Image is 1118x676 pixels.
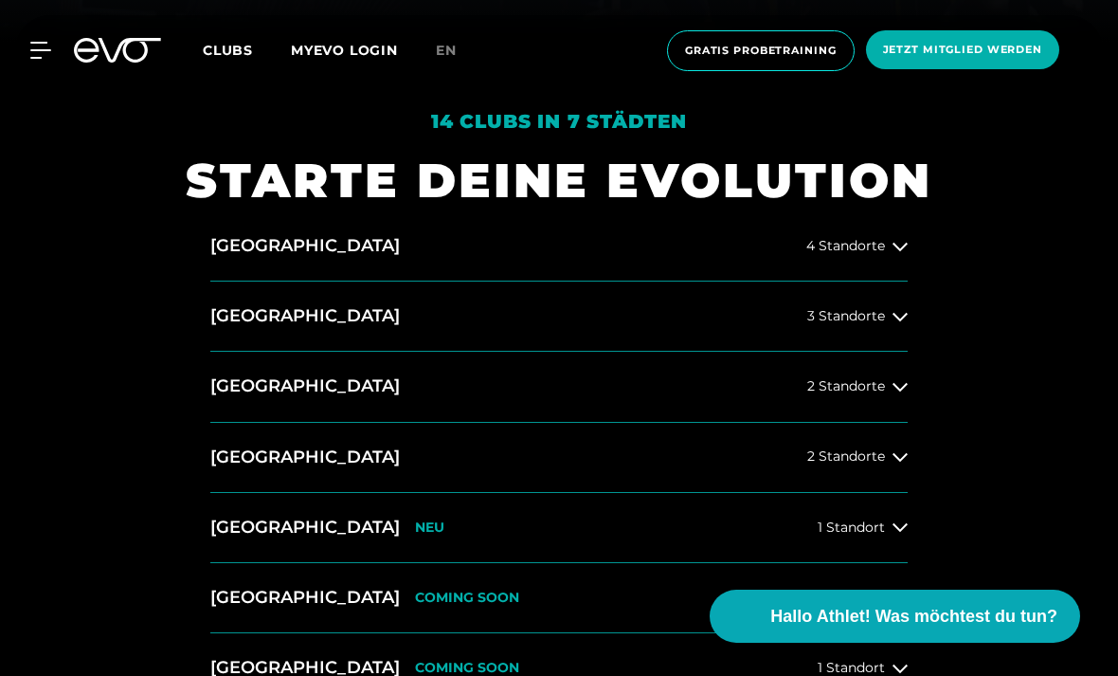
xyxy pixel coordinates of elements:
[710,590,1080,643] button: Hallo Athlet! Was möchtest du tun?
[210,446,400,469] h2: [GEOGRAPHIC_DATA]
[436,42,457,59] span: en
[210,352,908,422] button: [GEOGRAPHIC_DATA]2 Standorte
[186,150,932,211] h1: STARTE DEINE EVOLUTION
[431,110,687,133] em: 14 Clubs in 7 Städten
[415,520,444,536] p: NEU
[210,282,908,352] button: [GEOGRAPHIC_DATA]3 Standorte
[818,661,885,675] span: 1 Standort
[661,30,860,71] a: Gratis Probetraining
[685,43,837,59] span: Gratis Probetraining
[210,493,908,563] button: [GEOGRAPHIC_DATA]NEU1 Standort
[807,379,885,393] span: 2 Standorte
[210,423,908,493] button: [GEOGRAPHIC_DATA]2 Standorte
[210,375,400,398] h2: [GEOGRAPHIC_DATA]
[210,516,400,539] h2: [GEOGRAPHIC_DATA]
[807,309,885,323] span: 3 Standorte
[210,304,400,328] h2: [GEOGRAPHIC_DATA]
[415,590,519,606] p: COMING SOON
[210,234,400,258] h2: [GEOGRAPHIC_DATA]
[436,40,479,62] a: en
[415,660,519,676] p: COMING SOON
[883,42,1042,58] span: Jetzt Mitglied werden
[210,563,908,633] button: [GEOGRAPHIC_DATA]COMING SOON1 Standort
[806,239,885,253] span: 4 Standorte
[203,42,253,59] span: Clubs
[818,521,885,535] span: 1 Standort
[203,41,291,59] a: Clubs
[210,211,908,282] button: [GEOGRAPHIC_DATA]4 Standorte
[210,586,400,610] h2: [GEOGRAPHIC_DATA]
[291,42,398,59] a: MYEVO LOGIN
[770,604,1057,630] span: Hallo Athlet! Was möchtest du tun?
[807,449,885,464] span: 2 Standorte
[860,30,1065,71] a: Jetzt Mitglied werden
